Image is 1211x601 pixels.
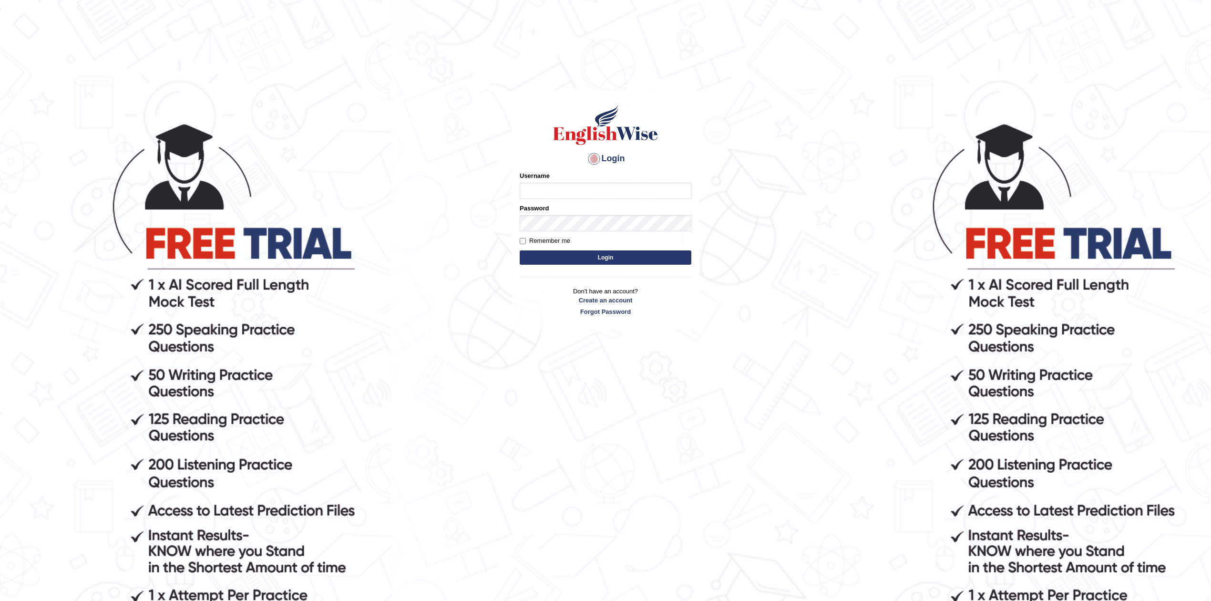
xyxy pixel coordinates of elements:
input: Remember me [520,238,526,244]
img: Logo of English Wise sign in for intelligent practice with AI [551,104,660,146]
p: Don't have an account? [520,287,691,316]
a: Create an account [520,296,691,305]
button: Login [520,250,691,265]
label: Username [520,171,550,180]
a: Forgot Password [520,307,691,316]
label: Password [520,204,549,213]
label: Remember me [520,236,570,246]
h4: Login [520,151,691,166]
